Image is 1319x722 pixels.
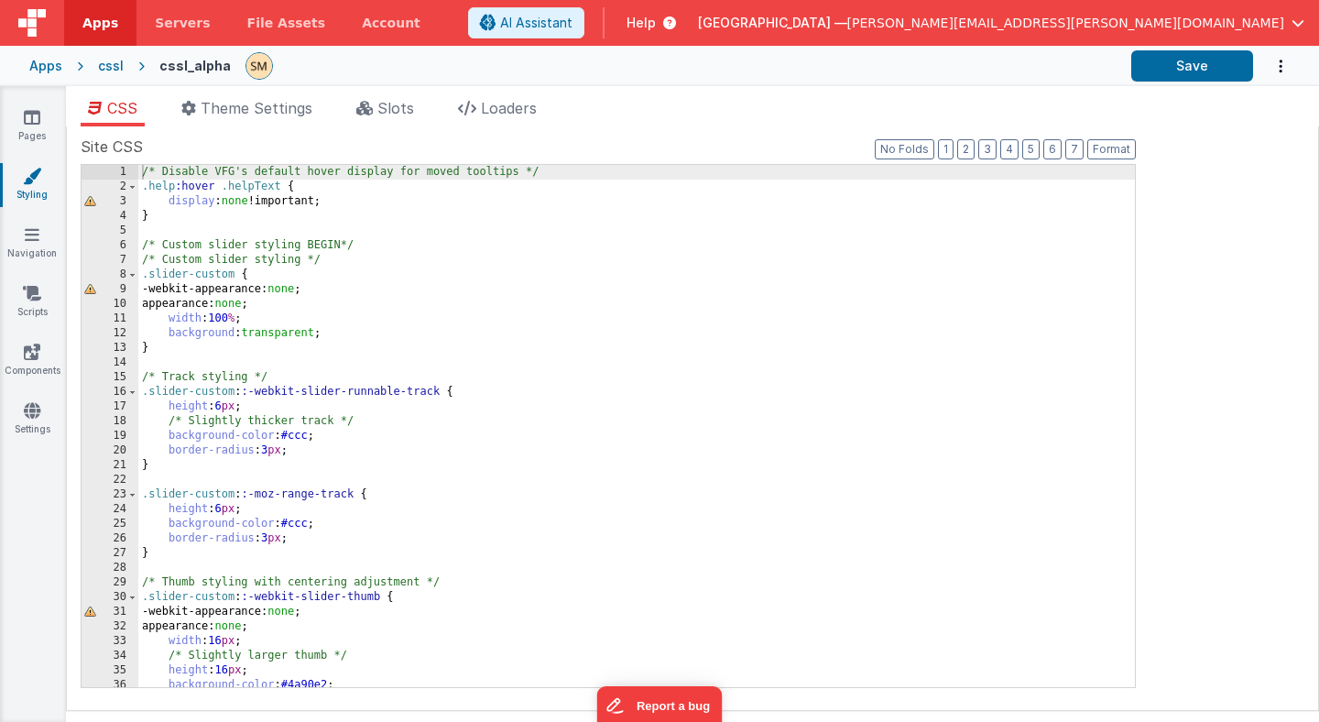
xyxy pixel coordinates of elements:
[82,517,138,531] div: 25
[82,458,138,473] div: 21
[82,429,138,443] div: 19
[82,194,138,209] div: 3
[1000,139,1019,159] button: 4
[481,99,537,117] span: Loaders
[82,312,138,326] div: 11
[82,165,138,180] div: 1
[82,546,138,561] div: 27
[247,14,326,32] span: File Assets
[82,326,138,341] div: 12
[978,139,997,159] button: 3
[82,443,138,458] div: 20
[82,575,138,590] div: 29
[82,605,138,619] div: 31
[1065,139,1084,159] button: 7
[627,14,656,32] span: Help
[29,57,62,75] div: Apps
[159,57,231,75] div: cssl_alpha
[82,531,138,546] div: 26
[246,53,272,79] img: e9616e60dfe10b317d64a5e98ec8e357
[82,14,118,32] span: Apps
[500,14,572,32] span: AI Assistant
[847,14,1284,32] span: [PERSON_NAME][EMAIL_ADDRESS][PERSON_NAME][DOMAIN_NAME]
[82,619,138,634] div: 32
[82,238,138,253] div: 6
[698,14,1304,32] button: [GEOGRAPHIC_DATA] — [PERSON_NAME][EMAIL_ADDRESS][PERSON_NAME][DOMAIN_NAME]
[698,14,847,32] span: [GEOGRAPHIC_DATA] —
[82,561,138,575] div: 28
[82,224,138,238] div: 5
[82,356,138,370] div: 14
[1043,139,1062,159] button: 6
[82,209,138,224] div: 4
[1022,139,1040,159] button: 5
[1131,50,1253,82] button: Save
[82,678,138,693] div: 36
[468,7,584,38] button: AI Assistant
[875,139,934,159] button: No Folds
[82,370,138,385] div: 15
[82,180,138,194] div: 2
[1087,139,1136,159] button: Format
[82,634,138,649] div: 33
[98,57,124,75] div: cssl
[82,341,138,356] div: 13
[1253,48,1290,85] button: Options
[82,385,138,399] div: 16
[82,268,138,282] div: 8
[82,487,138,502] div: 23
[82,590,138,605] div: 30
[81,136,143,158] span: Site CSS
[82,649,138,663] div: 34
[82,399,138,414] div: 17
[107,99,137,117] span: CSS
[957,139,975,159] button: 2
[82,282,138,297] div: 9
[938,139,954,159] button: 1
[82,414,138,429] div: 18
[377,99,414,117] span: Slots
[82,502,138,517] div: 24
[82,297,138,312] div: 10
[82,663,138,678] div: 35
[82,253,138,268] div: 7
[155,14,210,32] span: Servers
[201,99,312,117] span: Theme Settings
[82,473,138,487] div: 22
